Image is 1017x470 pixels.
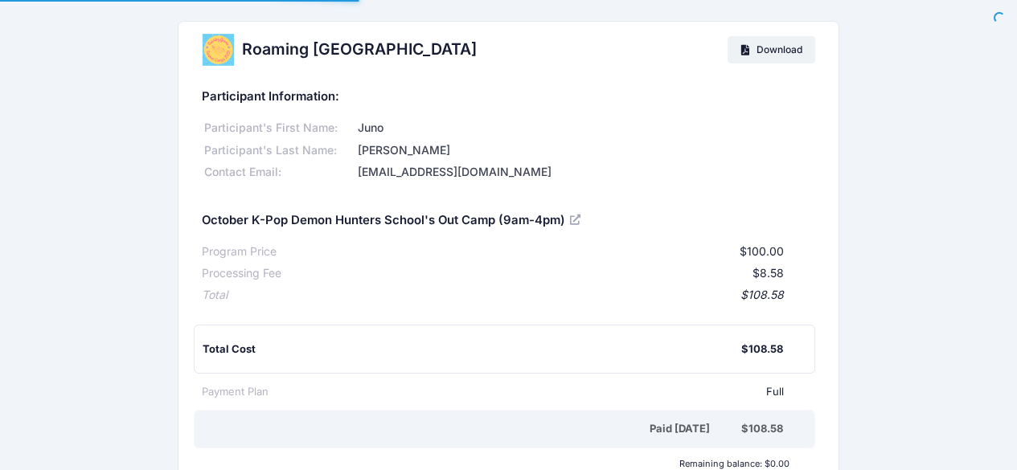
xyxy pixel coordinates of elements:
[202,164,355,181] div: Contact Email:
[228,287,784,304] div: $108.58
[355,120,815,137] div: Juno
[202,243,277,260] div: Program Price
[281,265,784,282] div: $8.58
[757,43,802,55] span: Download
[202,265,281,282] div: Processing Fee
[355,142,815,159] div: [PERSON_NAME]
[202,287,228,304] div: Total
[202,214,584,228] h5: October K-Pop Demon Hunters School's Out Camp (9am-4pm)
[242,40,477,59] h2: Roaming [GEOGRAPHIC_DATA]
[269,384,784,400] div: Full
[202,142,355,159] div: Participant's Last Name:
[741,341,783,358] div: $108.58
[570,212,583,227] a: View Registration Details
[740,244,784,258] span: $100.00
[202,384,269,400] div: Payment Plan
[741,421,783,437] div: $108.58
[355,164,815,181] div: [EMAIL_ADDRESS][DOMAIN_NAME]
[194,459,797,468] div: Remaining balance: $0.00
[202,90,815,104] h5: Participant Information:
[202,120,355,137] div: Participant's First Name:
[728,36,815,63] a: Download
[203,341,741,358] div: Total Cost
[205,421,741,437] div: Paid [DATE]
